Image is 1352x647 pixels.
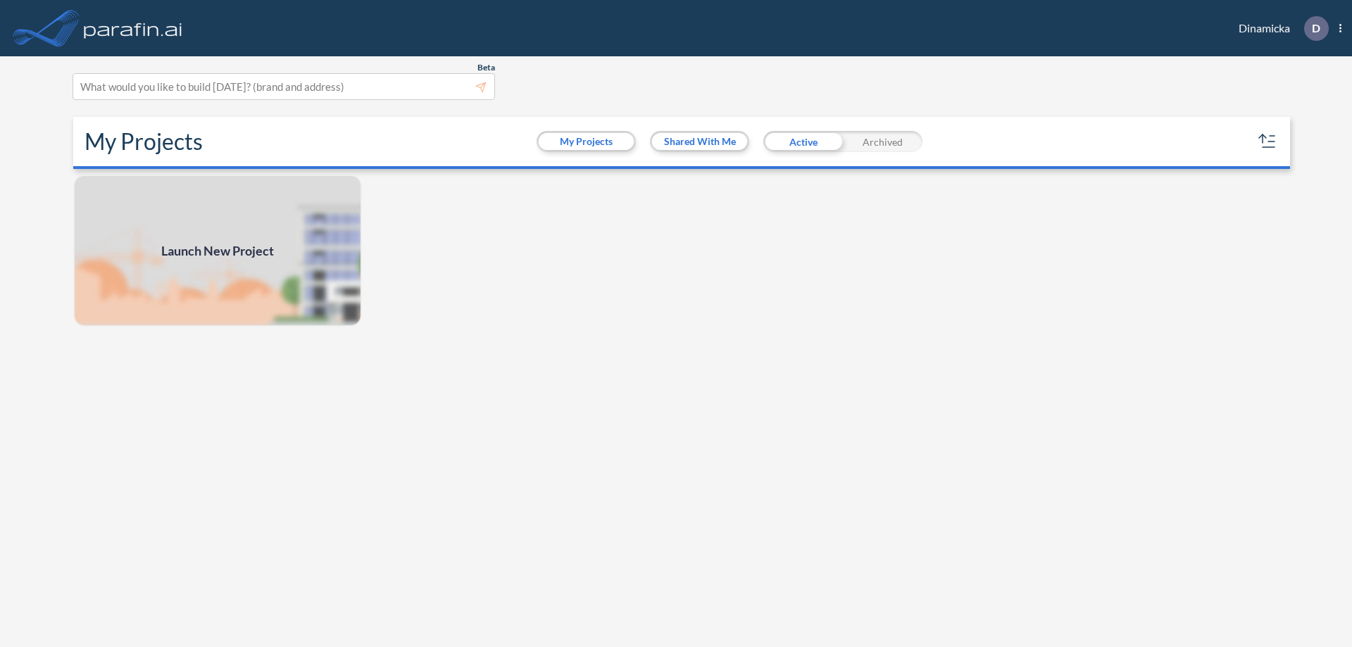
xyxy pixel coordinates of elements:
[652,133,747,150] button: Shared With Me
[539,133,634,150] button: My Projects
[1218,16,1341,41] div: Dinamicka
[477,62,495,73] span: Beta
[843,131,922,152] div: Archived
[1312,22,1320,34] p: D
[763,131,843,152] div: Active
[84,128,203,155] h2: My Projects
[73,175,362,327] img: add
[73,175,362,327] a: Launch New Project
[81,14,185,42] img: logo
[161,241,274,260] span: Launch New Project
[1256,130,1279,153] button: sort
